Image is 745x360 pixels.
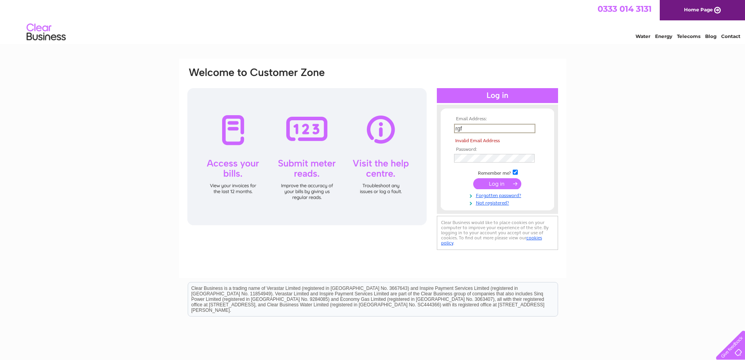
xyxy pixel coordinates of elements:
a: Forgotten password? [454,191,543,199]
span: Invalid Email Address [455,138,500,143]
div: Clear Business would like to place cookies on your computer to improve your experience of the sit... [437,216,558,250]
th: Email Address: [452,116,543,122]
a: Water [635,33,650,39]
div: Clear Business is a trading name of Verastar Limited (registered in [GEOGRAPHIC_DATA] No. 3667643... [188,4,558,38]
a: cookies policy [441,235,542,246]
a: Blog [705,33,716,39]
a: 0333 014 3131 [598,4,652,14]
td: Remember me? [452,168,543,176]
a: Telecoms [677,33,700,39]
img: logo.png [26,20,66,44]
th: Password: [452,147,543,152]
a: Energy [655,33,672,39]
a: Contact [721,33,740,39]
a: Not registered? [454,199,543,206]
input: Submit [473,178,521,189]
